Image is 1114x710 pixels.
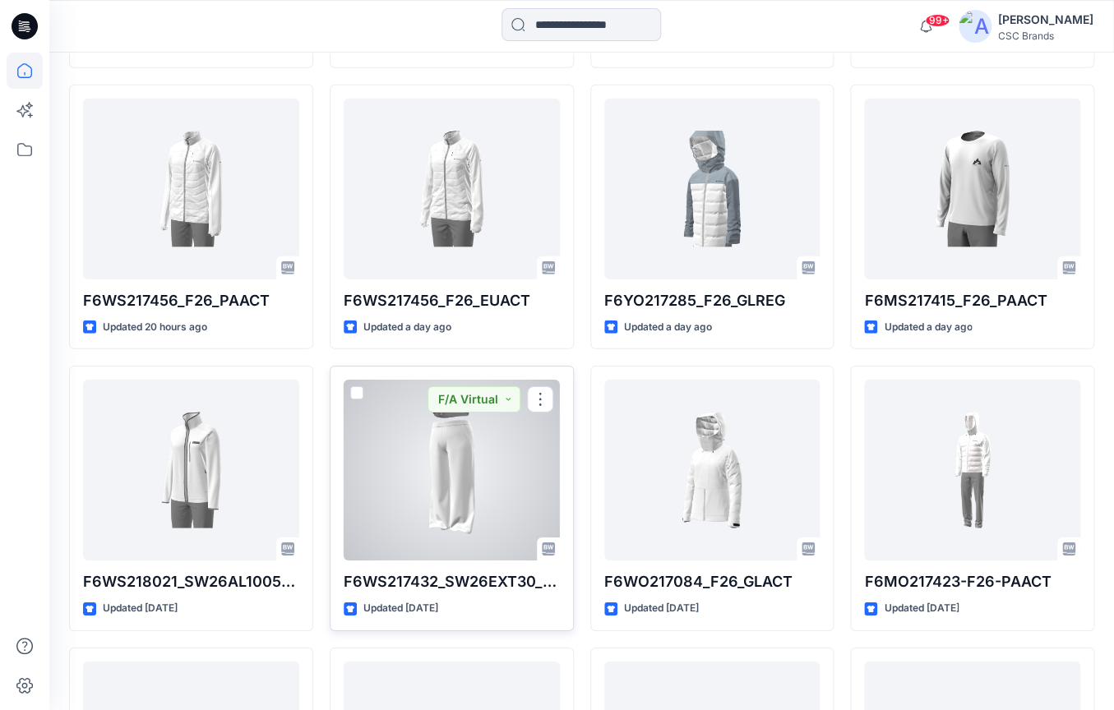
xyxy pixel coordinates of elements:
[864,380,1080,560] a: F6MO217423-F26-PAACT
[864,99,1080,279] a: F6MS217415_F26_PAACT
[83,570,299,593] p: F6WS218021_SW26AL1005_F26_PAREG_VFA2
[363,319,451,336] p: Updated a day ago
[884,600,959,617] p: Updated [DATE]
[83,99,299,279] a: F6WS217456_F26_PAACT
[103,600,178,617] p: Updated [DATE]
[604,289,820,312] p: F6YO217285_F26_GLREG
[959,10,992,43] img: avatar
[604,570,820,593] p: F6WO217084_F26_GLACT
[998,10,1093,30] div: [PERSON_NAME]
[363,600,438,617] p: Updated [DATE]
[344,289,560,312] p: F6WS217456_F26_EUACT
[925,14,950,27] span: 99+
[344,570,560,593] p: F6WS217432_SW26EXT30_F26_EXTREG_VFA
[344,99,560,279] a: F6WS217456_F26_EUACT
[83,380,299,560] a: F6WS218021_SW26AL1005_F26_PAREG_VFA2
[884,319,972,336] p: Updated a day ago
[83,289,299,312] p: F6WS217456_F26_PAACT
[624,319,712,336] p: Updated a day ago
[604,99,820,279] a: F6YO217285_F26_GLREG
[864,570,1080,593] p: F6MO217423-F26-PAACT
[344,380,560,560] a: F6WS217432_SW26EXT30_F26_EXTREG_VFA
[103,319,207,336] p: Updated 20 hours ago
[998,30,1093,42] div: CSC Brands
[864,289,1080,312] p: F6MS217415_F26_PAACT
[624,600,699,617] p: Updated [DATE]
[604,380,820,560] a: F6WO217084_F26_GLACT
